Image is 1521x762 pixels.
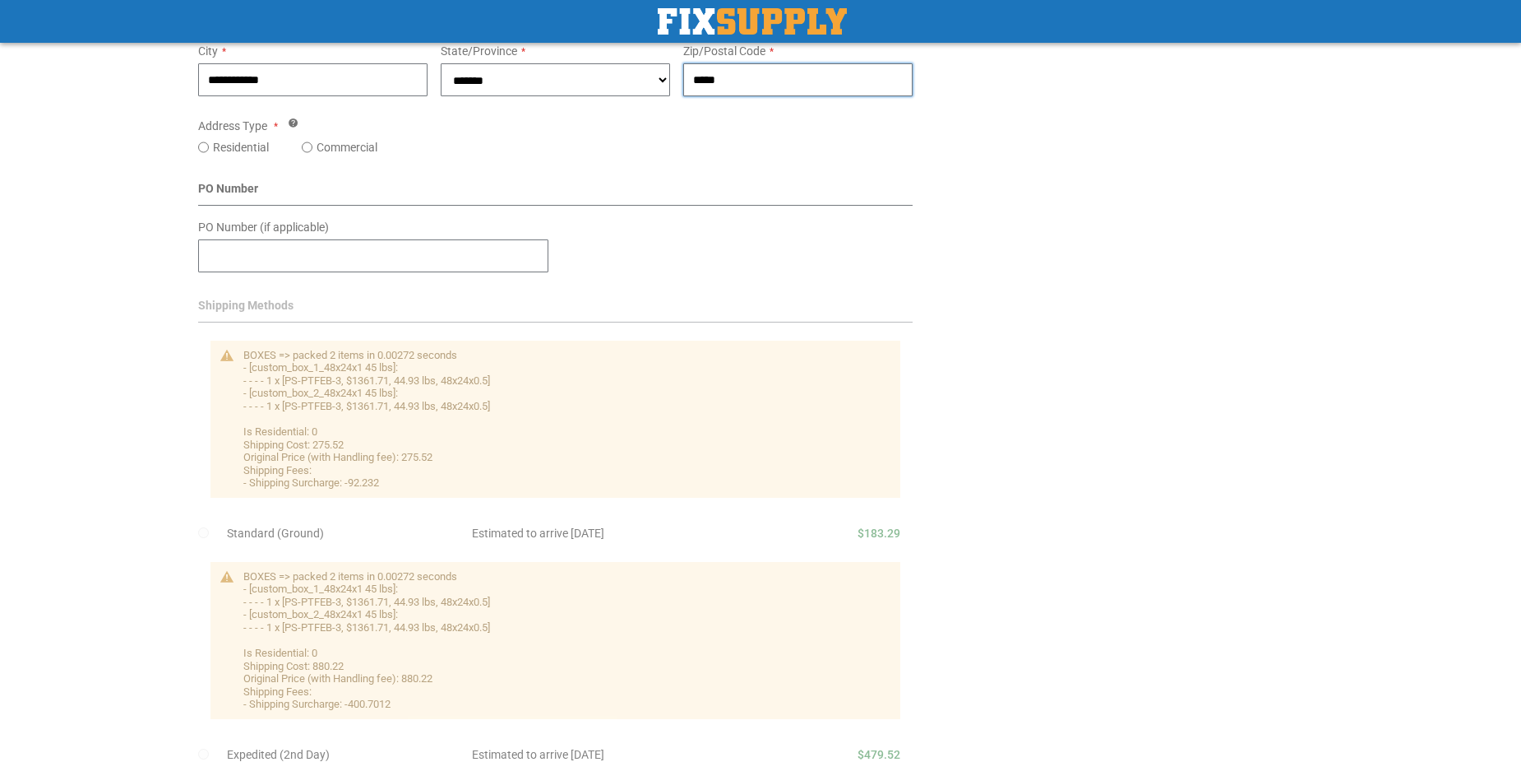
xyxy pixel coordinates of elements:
[658,8,847,35] a: store logo
[213,139,269,156] label: Residential
[198,180,913,206] div: PO Number
[198,44,218,58] span: City
[441,44,517,58] span: State/Province
[658,8,847,35] img: Fix Industrial Supply
[683,44,765,58] span: Zip/Postal Code
[317,139,377,156] label: Commercial
[198,119,267,132] span: Address Type
[198,221,329,234] span: PO Number (if applicable)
